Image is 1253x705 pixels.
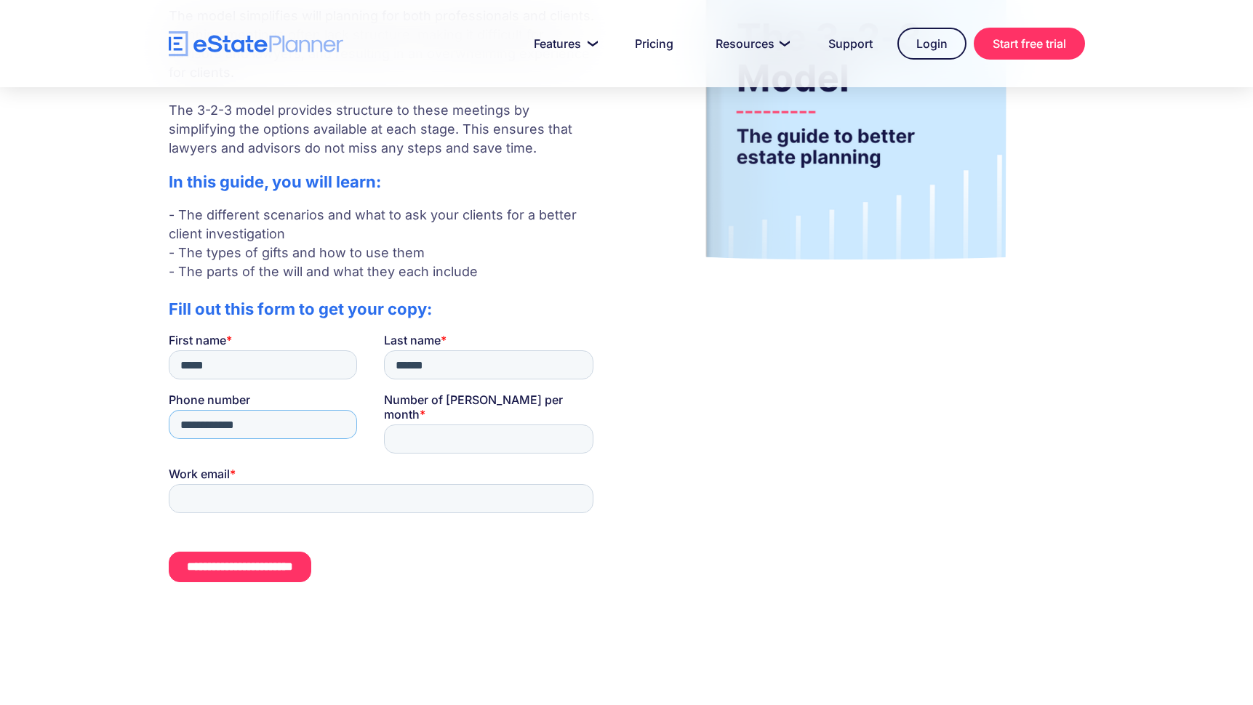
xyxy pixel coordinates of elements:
[698,29,804,58] a: Resources
[897,28,966,60] a: Login
[974,28,1085,60] a: Start free trial
[617,29,691,58] a: Pricing
[169,333,599,623] iframe: Form 0
[811,29,890,58] a: Support
[169,31,343,57] a: home
[516,29,610,58] a: Features
[169,299,599,318] h2: Fill out this form to get your copy:
[169,206,599,281] p: - The different scenarios and what to ask your clients for a better client investigation - The ty...
[169,172,599,191] h2: In this guide, you will learn:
